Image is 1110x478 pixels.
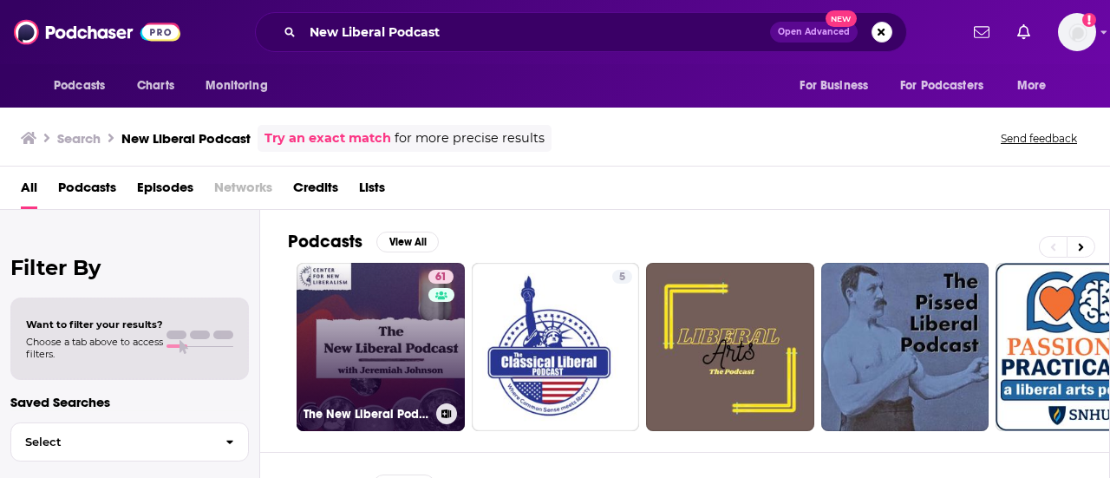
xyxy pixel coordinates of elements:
a: Podcasts [58,174,116,209]
a: Credits [293,174,338,209]
svg: Add a profile image [1082,13,1096,27]
button: open menu [1005,69,1068,102]
img: Podchaser - Follow, Share and Rate Podcasts [14,16,180,49]
span: 61 [435,269,447,286]
span: Networks [214,174,272,209]
img: User Profile [1058,13,1096,51]
a: Episodes [137,174,193,209]
span: More [1017,74,1047,98]
span: Want to filter your results? [26,318,163,331]
button: open menu [193,69,290,102]
button: Show profile menu [1058,13,1096,51]
span: Logged in as calellac [1058,13,1096,51]
h3: Search [57,130,101,147]
button: View All [376,232,439,252]
h3: The New Liberal Podcast [304,407,429,422]
a: All [21,174,37,209]
a: Show notifications dropdown [967,17,996,47]
button: open menu [787,69,890,102]
span: New [826,10,857,27]
button: Select [10,422,249,462]
button: Send feedback [996,131,1082,146]
button: open menu [42,69,127,102]
h3: New Liberal Podcast [121,130,251,147]
span: for more precise results [395,128,545,148]
a: PodcastsView All [288,231,439,252]
input: Search podcasts, credits, & more... [303,18,770,46]
p: Saved Searches [10,394,249,410]
span: 5 [619,269,625,286]
span: Podcasts [54,74,105,98]
span: For Business [800,74,868,98]
button: Open AdvancedNew [770,22,858,43]
span: Charts [137,74,174,98]
h2: Podcasts [288,231,362,252]
span: Select [11,436,212,448]
a: 61 [428,270,454,284]
a: Lists [359,174,385,209]
span: For Podcasters [900,74,983,98]
span: Choose a tab above to access filters. [26,336,163,360]
span: Open Advanced [778,28,850,36]
h2: Filter By [10,255,249,280]
a: 5 [472,263,640,431]
a: Try an exact match [264,128,391,148]
button: open menu [889,69,1009,102]
a: Charts [126,69,185,102]
a: 61The New Liberal Podcast [297,263,465,431]
div: Search podcasts, credits, & more... [255,12,907,52]
a: 5 [612,270,632,284]
a: Show notifications dropdown [1010,17,1037,47]
span: Monitoring [206,74,267,98]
